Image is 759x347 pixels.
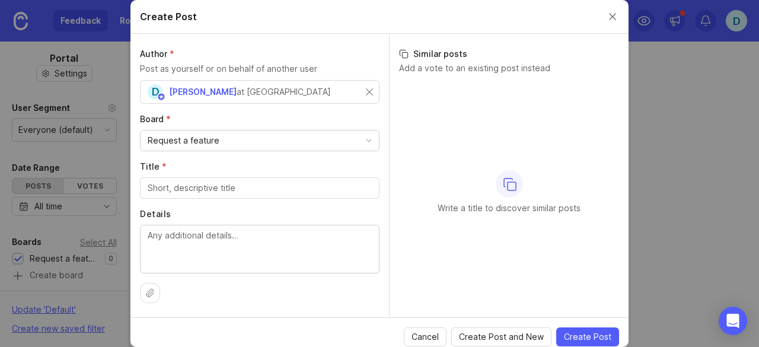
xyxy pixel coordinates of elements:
[140,9,197,24] h2: Create Post
[148,134,219,147] div: Request a feature
[237,85,331,98] div: at [GEOGRAPHIC_DATA]
[148,84,163,100] div: D
[157,93,166,101] img: member badge
[148,182,372,195] input: Short, descriptive title
[556,327,619,346] button: Create Post
[140,62,379,75] p: Post as yourself or on behalf of another user
[399,48,619,60] h3: Similar posts
[404,327,447,346] button: Cancel
[438,202,581,214] p: Write a title to discover similar posts
[140,208,379,220] label: Details
[451,327,551,346] button: Create Post and New
[719,307,747,335] div: Open Intercom Messenger
[399,62,619,74] p: Add a vote to an existing post instead
[140,114,171,124] span: Board (required)
[140,49,174,59] span: Author (required)
[412,331,439,343] span: Cancel
[169,87,237,97] span: [PERSON_NAME]
[606,10,619,23] button: Close create post modal
[564,331,611,343] span: Create Post
[459,331,544,343] span: Create Post and New
[140,161,167,171] span: Title (required)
